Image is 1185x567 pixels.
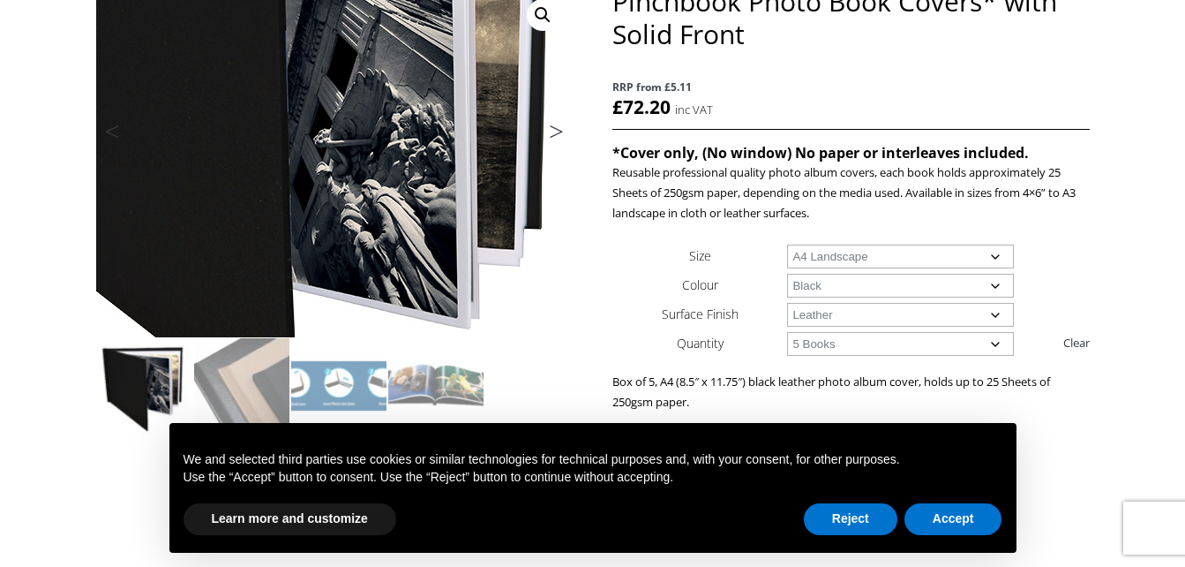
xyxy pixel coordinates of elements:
img: Pinchbook Photo Book Covers* with Solid Front - Image 4 [388,338,484,434]
p: Box of 5, A4 (8.5″ x 11.75″) black leather photo album cover, holds up to 25 Sheets of 250gsm paper. [612,372,1089,412]
h4: *Cover only, (No window) No paper or interleaves included. [612,143,1089,163]
label: Surface Finish [662,306,739,322]
span: RRP from £5.11 [612,77,1089,97]
a: Clear options [1063,329,1090,357]
label: Colour [682,276,718,293]
p: Reusable professional quality photo album covers, each book holds approximately 25 Sheets of 250g... [612,163,1089,223]
p: Use the “Accept” button to consent. Use the “Reject” button to continue without accepting. [184,469,1002,487]
p: We and selected third parties use cookies or similar technologies for technical purposes and, wit... [184,451,1002,469]
label: Quantity [677,335,724,352]
button: Reject [804,503,897,535]
img: Pinchbook Photo Book Covers* with Solid Front - Image 5 [97,435,192,531]
bdi: 72.20 [612,94,671,119]
img: Pinchbook Photo Book Covers* with Solid Front - Image 3 [291,338,386,434]
label: Size [689,247,711,264]
button: Accept [904,503,1002,535]
button: Learn more and customize [184,503,396,535]
img: Pinchbook Photo Book Covers* with Solid Front [97,338,192,434]
span: £ [612,94,623,119]
img: Pinchbook Photo Book Covers* with Solid Front - Image 2 [194,338,289,434]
